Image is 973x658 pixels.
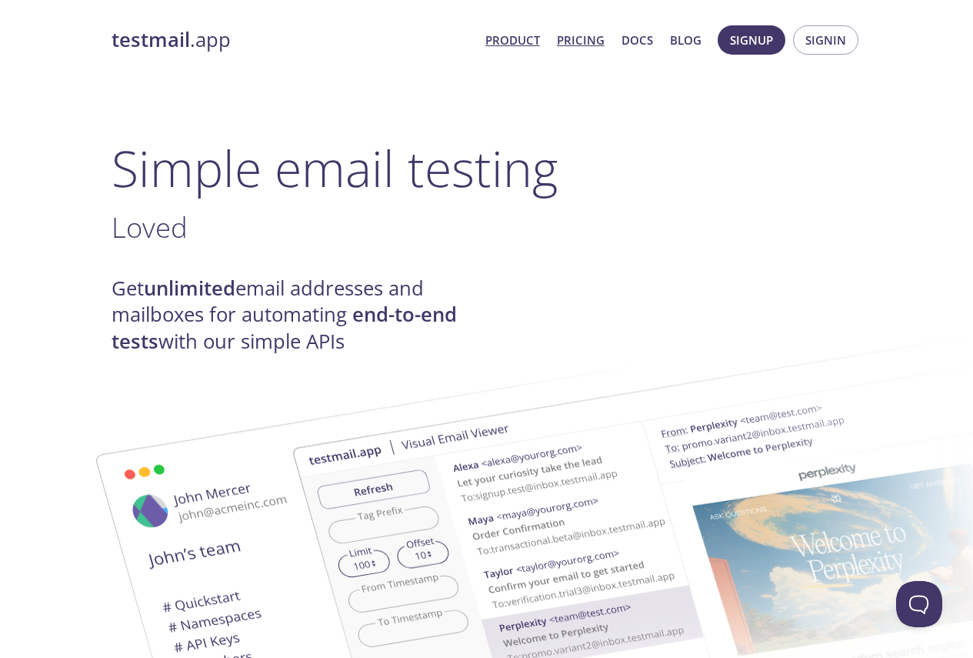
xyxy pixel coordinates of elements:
strong: testmail [112,26,190,53]
strong: end-to-end tests [112,301,457,354]
a: Docs [621,30,653,50]
strong: unlimited [144,275,235,302]
span: Signup [730,30,773,50]
a: Product [485,30,540,50]
span: Signin [805,30,846,50]
button: Signin [793,25,858,55]
h4: Get email addresses and mailboxes for automating with our simple APIs [112,276,487,355]
span: Loved [112,208,188,246]
a: Blog [670,30,701,50]
button: Signup [718,25,785,55]
h1: Simple email testing [112,139,862,198]
a: testmail.app [112,27,473,53]
a: Pricing [557,30,605,50]
iframe: Help Scout Beacon - Open [896,581,942,627]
